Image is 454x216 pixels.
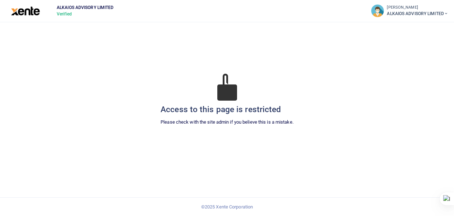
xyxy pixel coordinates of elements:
[387,10,448,17] span: ALKAIOS ADVISORY LIMITED
[11,6,40,15] img: logo-large
[387,5,448,11] small: [PERSON_NAME]
[161,104,293,115] h3: Access to this page is restricted
[54,11,116,17] span: Verified
[54,4,116,11] span: ALKAIOS ADVISORY LIMITED
[371,4,384,17] img: profile-user
[161,119,293,126] p: Please check with the site admin if you believe this is a mistake.
[11,8,40,13] a: logo-large logo-large
[371,4,448,17] a: profile-user [PERSON_NAME] ALKAIOS ADVISORY LIMITED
